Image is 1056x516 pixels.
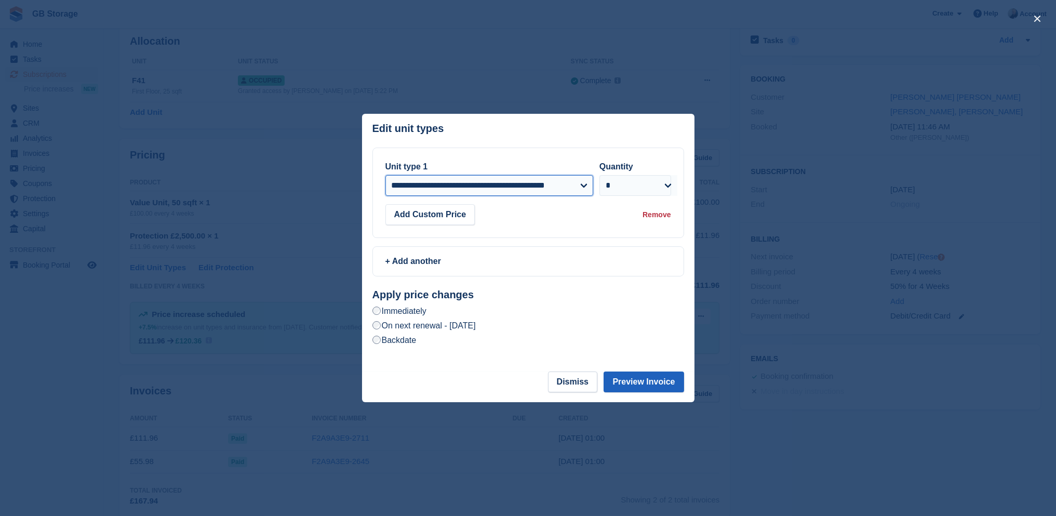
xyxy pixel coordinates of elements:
[372,306,426,316] label: Immediately
[385,204,475,225] button: Add Custom Price
[372,335,417,346] label: Backdate
[1029,10,1046,27] button: close
[385,255,671,268] div: + Add another
[385,162,428,171] label: Unit type 1
[372,123,444,135] p: Edit unit types
[372,321,381,329] input: On next renewal - [DATE]
[372,336,381,344] input: Backdate
[372,289,474,300] strong: Apply price changes
[599,162,633,171] label: Quantity
[372,320,476,331] label: On next renewal - [DATE]
[604,372,684,392] button: Preview Invoice
[372,307,381,315] input: Immediately
[643,209,671,220] div: Remove
[372,246,684,276] a: + Add another
[548,372,597,392] button: Dismiss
